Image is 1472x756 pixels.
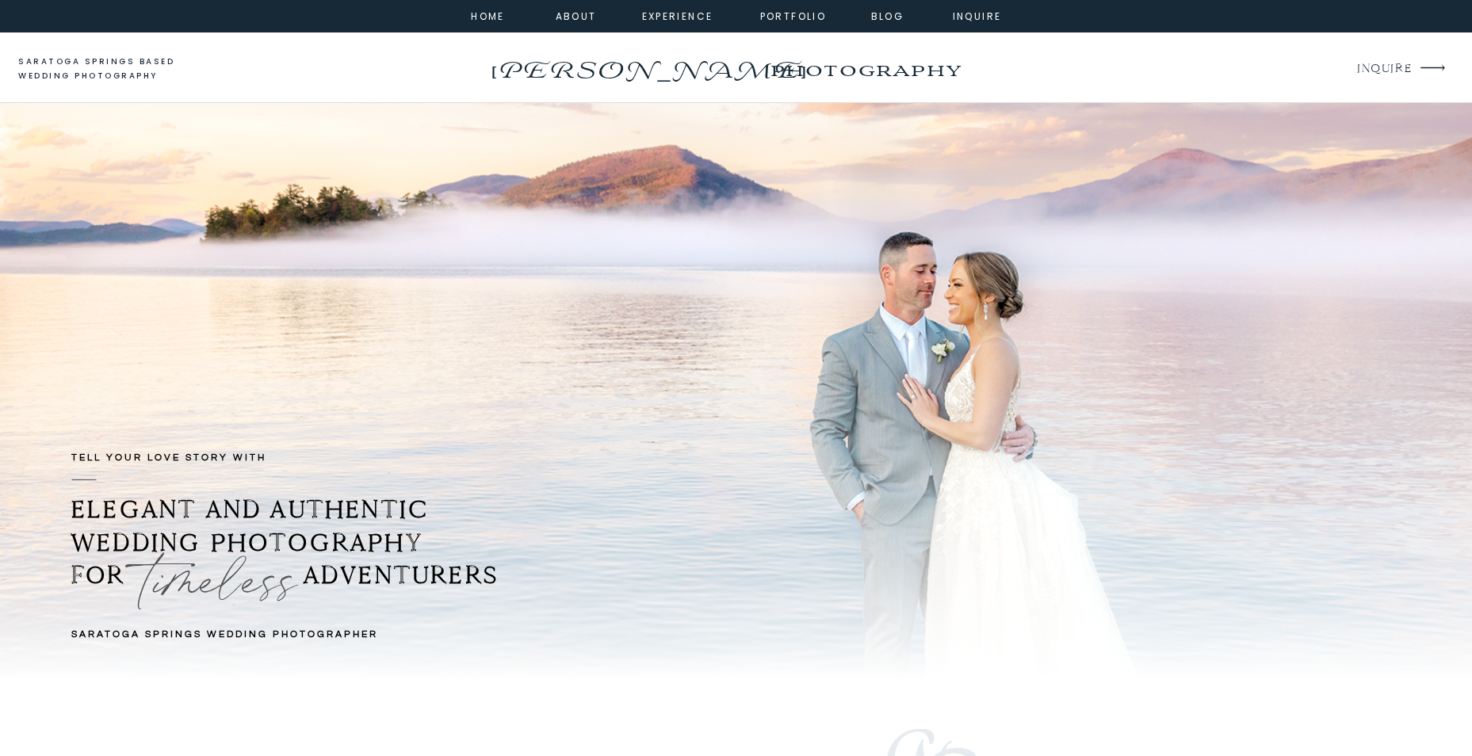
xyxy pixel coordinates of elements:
[71,629,378,640] b: Saratoga Springs Wedding Photographer
[71,494,499,590] b: ELEGANT AND AUTHENTIC WEDDING PHOTOGRAPHY FOR ADVENTURERS
[467,8,510,22] a: home
[642,8,706,22] a: experience
[18,55,205,84] a: saratoga springs based wedding photography
[859,8,916,22] a: Blog
[759,8,828,22] a: portfolio
[739,48,992,91] a: photography
[1357,59,1410,80] a: INQUIRE
[949,8,1006,22] a: inquire
[144,537,282,636] p: timeless
[487,52,809,77] a: [PERSON_NAME]
[71,452,266,463] b: TELL YOUR LOVE STORY with
[556,8,591,22] a: about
